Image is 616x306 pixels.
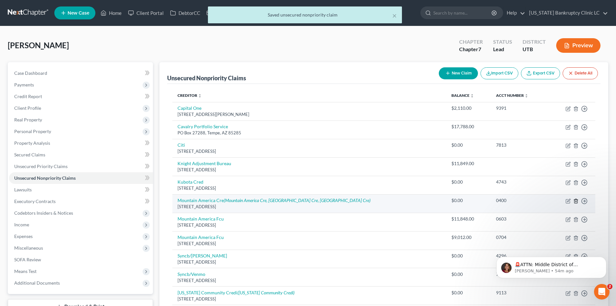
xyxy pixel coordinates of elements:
span: Real Property [14,117,42,122]
div: [STREET_ADDRESS] [178,278,441,284]
div: $0.00 [451,253,485,259]
span: SOFA Review [14,257,41,262]
div: Unsecured Nonpriority Claims [167,74,246,82]
a: SOFA Review [9,254,153,266]
span: Miscellaneous [14,245,43,251]
a: Capital One [178,105,201,111]
span: Unsecured Priority Claims [14,164,68,169]
div: 0400 [496,197,543,204]
div: [STREET_ADDRESS] [178,167,441,173]
span: Personal Property [14,129,51,134]
div: 9391 [496,105,543,111]
span: Property Analysis [14,140,50,146]
span: Codebtors Insiders & Notices [14,210,73,216]
a: Unsecured Priority Claims [9,161,153,172]
span: Unsecured Nonpriority Claims [14,175,76,181]
a: Knight Adjustment Bureau [178,161,231,166]
span: Case Dashboard [14,70,47,76]
div: [STREET_ADDRESS] [178,296,441,302]
span: [PERSON_NAME] [8,40,69,50]
div: $11,849.00 [451,160,485,167]
button: × [392,12,397,19]
a: Credit Report [9,91,153,102]
div: [STREET_ADDRESS][PERSON_NAME] [178,111,441,118]
span: Additional Documents [14,280,60,286]
div: $0.00 [451,142,485,148]
button: Import CSV [481,67,518,79]
span: Payments [14,82,34,87]
a: Mountain America Fcu [178,234,224,240]
i: (Mountain America Cre, [GEOGRAPHIC_DATA] Cre, [GEOGRAPHIC_DATA] Cre) [224,198,371,203]
i: unfold_more [524,94,528,98]
span: Credit Report [14,94,42,99]
a: Creditor unfold_more [178,93,202,98]
div: 0704 [496,234,543,241]
i: unfold_more [198,94,202,98]
i: unfold_more [470,94,474,98]
a: Property Analysis [9,137,153,149]
a: Unsecured Nonpriority Claims [9,172,153,184]
button: Delete All [563,67,598,79]
iframe: Intercom live chat [594,284,610,300]
div: [STREET_ADDRESS] [178,148,441,154]
div: UTB [523,46,546,53]
div: [STREET_ADDRESS] [178,259,441,265]
div: 9113 [496,289,543,296]
iframe: Intercom notifications message [487,243,616,289]
div: $0.00 [451,289,485,296]
a: Case Dashboard [9,67,153,79]
div: [STREET_ADDRESS] [178,204,441,210]
div: 4743 [496,179,543,185]
div: $0.00 [451,271,485,278]
button: New Claim [439,67,478,79]
span: Client Profile [14,105,41,111]
div: $2,110.00 [451,105,485,111]
a: Mountain America Cre(Mountain America Cre, [GEOGRAPHIC_DATA] Cre, [GEOGRAPHIC_DATA] Cre) [178,198,371,203]
button: Preview [556,38,600,53]
a: Cavalry Portfolio Service [178,124,228,129]
a: Kubota Cred [178,179,203,185]
div: [STREET_ADDRESS] [178,185,441,191]
div: $9,012.00 [451,234,485,241]
a: Mountain America Fcu [178,216,224,221]
a: Acct Number unfold_more [496,93,528,98]
span: Means Test [14,268,37,274]
a: [US_STATE] Community Credi([US_STATE] Community Credi) [178,290,295,295]
a: Balance unfold_more [451,93,474,98]
span: Income [14,222,29,227]
span: Expenses [14,233,33,239]
div: Saved unsecured nonpriority claim [213,12,397,18]
a: Executory Contracts [9,196,153,207]
div: 0603 [496,216,543,222]
div: PO Box 27288, Tempe, AZ 85285 [178,130,441,136]
a: Syncb/Venmo [178,271,205,277]
div: Chapter [459,46,483,53]
div: Lead [493,46,512,53]
div: $17,788.00 [451,123,485,130]
span: 2 [607,284,612,289]
div: [STREET_ADDRESS] [178,222,441,228]
span: Secured Claims [14,152,45,157]
div: $0.00 [451,197,485,204]
a: Syncb/[PERSON_NAME] [178,253,227,258]
div: $0.00 [451,179,485,185]
a: Citi [178,142,185,148]
span: Executory Contracts [14,198,56,204]
a: Lawsuits [9,184,153,196]
div: [STREET_ADDRESS] [178,241,441,247]
span: Lawsuits [14,187,32,192]
span: 7 [478,46,481,52]
a: Secured Claims [9,149,153,161]
div: District [523,38,546,46]
a: Export CSV [521,67,560,79]
i: ([US_STATE] Community Credi) [237,290,295,295]
div: Chapter [459,38,483,46]
div: 7813 [496,142,543,148]
div: $11,848.00 [451,216,485,222]
div: Status [493,38,512,46]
